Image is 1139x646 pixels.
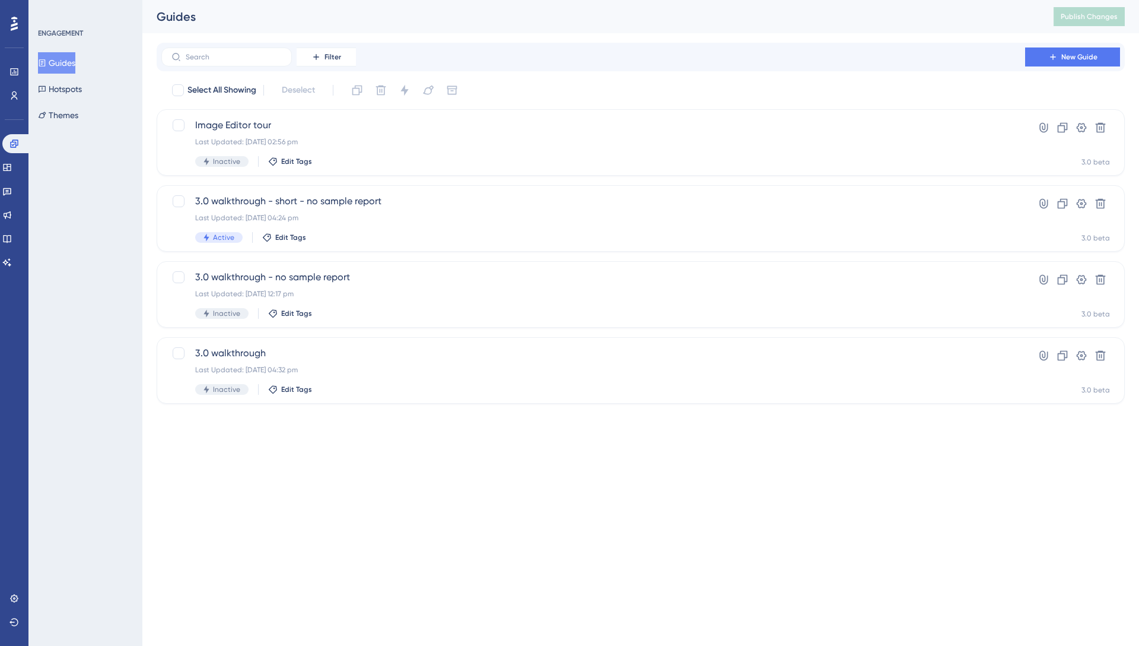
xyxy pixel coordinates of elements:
button: Edit Tags [268,157,312,166]
div: 3.0 beta [1081,157,1110,167]
button: New Guide [1025,47,1120,66]
input: Search [186,53,282,61]
div: ENGAGEMENT [38,28,83,38]
button: Deselect [271,80,326,101]
button: Themes [38,104,78,126]
button: Hotspots [38,78,82,100]
div: Last Updated: [DATE] 04:24 pm [195,213,991,223]
span: Edit Tags [281,385,312,394]
span: Image Editor tour [195,118,991,132]
div: Last Updated: [DATE] 04:32 pm [195,365,991,375]
span: 3.0 walkthrough - no sample report [195,270,991,284]
div: 3.0 beta [1081,233,1110,243]
span: Active [213,233,234,242]
span: Edit Tags [281,309,312,318]
span: Edit Tags [281,157,312,166]
div: Guides [157,8,1024,25]
span: Publish Changes [1061,12,1118,21]
span: Inactive [213,157,240,166]
span: 3.0 walkthrough [195,346,991,360]
div: Last Updated: [DATE] 12:17 pm [195,289,991,299]
div: 3.0 beta [1081,385,1110,395]
span: Inactive [213,309,240,318]
span: 3.0 walkthrough - short - no sample report [195,194,991,208]
button: Edit Tags [262,233,306,242]
span: Edit Tags [275,233,306,242]
div: 3.0 beta [1081,309,1110,319]
button: Guides [38,52,75,74]
span: New Guide [1061,52,1097,62]
button: Filter [297,47,356,66]
button: Edit Tags [268,385,312,394]
span: Inactive [213,385,240,394]
span: Filter [324,52,341,62]
div: Last Updated: [DATE] 02:56 pm [195,137,991,147]
span: Deselect [282,83,315,97]
button: Publish Changes [1054,7,1125,26]
button: Edit Tags [268,309,312,318]
span: Select All Showing [187,83,256,97]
